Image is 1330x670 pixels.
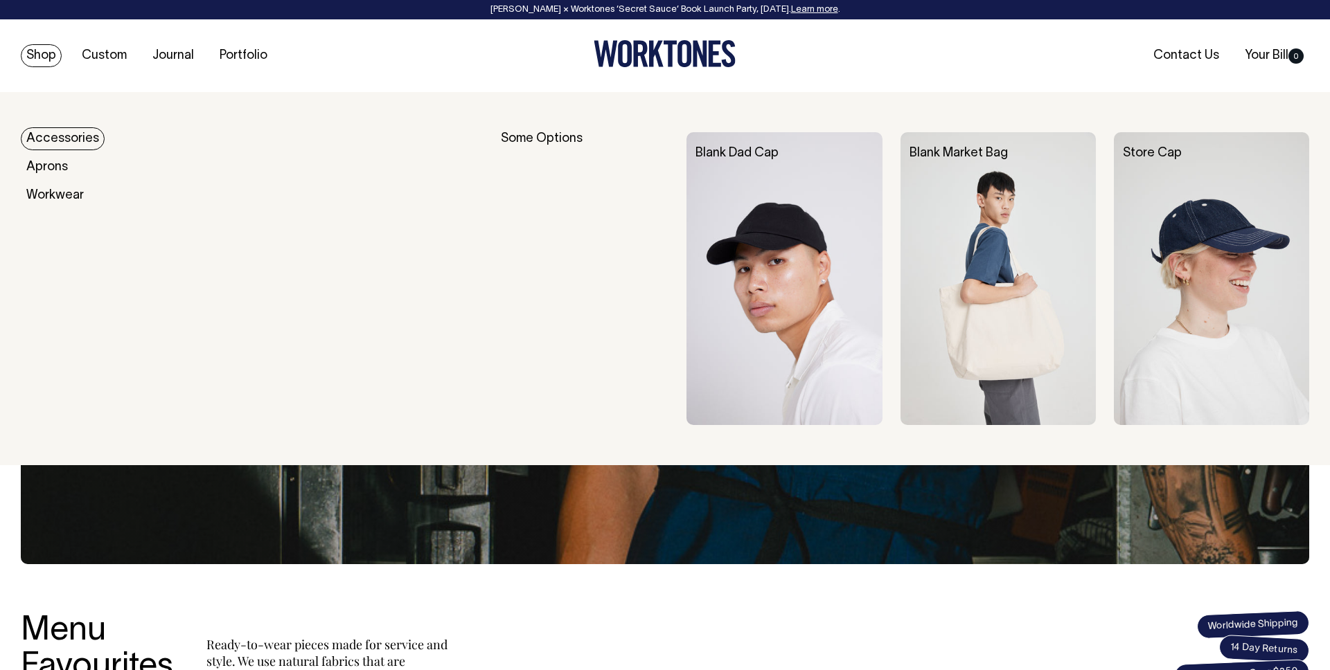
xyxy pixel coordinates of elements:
a: Portfolio [214,44,273,67]
span: 14 Day Returns [1218,635,1310,664]
div: [PERSON_NAME] × Worktones ‘Secret Sauce’ Book Launch Party, [DATE]. . [14,5,1316,15]
a: Accessories [21,127,105,150]
span: Worldwide Shipping [1196,610,1309,640]
div: Some Options [501,132,668,425]
a: Journal [147,44,199,67]
img: Blank Market Bag [901,132,1096,425]
a: Contact Us [1148,44,1225,67]
a: Learn more [791,6,838,14]
a: Blank Market Bag [910,147,1008,159]
a: Your Bill0 [1239,44,1309,67]
a: Workwear [21,184,89,207]
a: Aprons [21,156,73,179]
a: Shop [21,44,62,67]
a: Blank Dad Cap [695,147,779,159]
img: Store Cap [1114,132,1309,425]
img: Blank Dad Cap [686,132,882,425]
a: Store Cap [1123,147,1182,159]
a: Custom [76,44,132,67]
span: 0 [1288,48,1304,64]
